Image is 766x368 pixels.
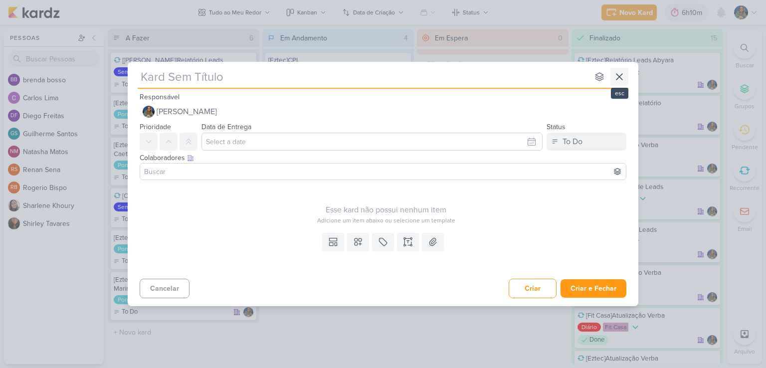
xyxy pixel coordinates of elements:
label: Prioridade [140,123,171,131]
button: Criar [509,279,557,298]
div: esc [611,88,628,99]
label: Responsável [140,93,180,101]
div: Esse kard não possui nenhum item [140,204,632,216]
button: Criar e Fechar [561,279,626,298]
div: To Do [563,136,582,148]
span: [PERSON_NAME] [157,106,217,118]
img: Isabella Gutierres [143,106,155,118]
input: Buscar [142,166,624,178]
button: Cancelar [140,279,190,298]
input: Kard Sem Título [138,68,588,86]
input: Select a date [201,133,543,151]
button: [PERSON_NAME] [140,103,626,121]
button: To Do [547,133,626,151]
div: Adicione um item abaixo ou selecione um template [140,216,632,225]
label: Status [547,123,566,131]
div: Colaboradores [140,153,626,163]
label: Data de Entrega [201,123,251,131]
